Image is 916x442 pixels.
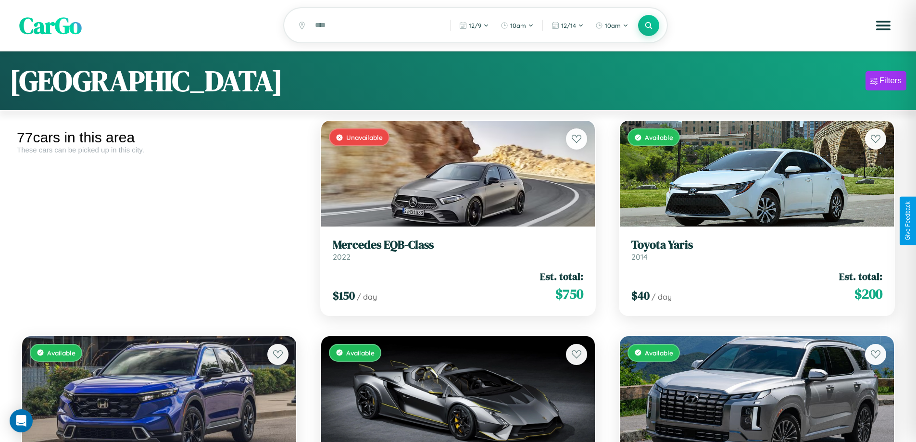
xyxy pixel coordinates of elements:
[346,133,383,141] span: Unavailable
[631,252,648,262] span: 2014
[333,238,584,252] h3: Mercedes EQB-Class
[839,269,882,283] span: Est. total:
[631,238,882,262] a: Toyota Yaris2014
[346,349,375,357] span: Available
[870,12,897,39] button: Open menu
[47,349,75,357] span: Available
[605,22,621,29] span: 10am
[357,292,377,302] span: / day
[540,269,583,283] span: Est. total:
[547,18,589,33] button: 12/14
[631,238,882,252] h3: Toyota Yaris
[10,409,33,432] div: Open Intercom Messenger
[333,252,351,262] span: 2022
[866,71,906,90] button: Filters
[469,22,481,29] span: 12 / 9
[561,22,576,29] span: 12 / 14
[590,18,633,33] button: 10am
[17,129,301,146] div: 77 cars in this area
[10,61,283,101] h1: [GEOGRAPHIC_DATA]
[555,284,583,303] span: $ 750
[879,76,902,86] div: Filters
[904,202,911,240] div: Give Feedback
[854,284,882,303] span: $ 200
[454,18,494,33] button: 12/9
[652,292,672,302] span: / day
[645,133,673,141] span: Available
[510,22,526,29] span: 10am
[631,288,650,303] span: $ 40
[333,288,355,303] span: $ 150
[19,10,82,41] span: CarGo
[17,146,301,154] div: These cars can be picked up in this city.
[496,18,539,33] button: 10am
[333,238,584,262] a: Mercedes EQB-Class2022
[645,349,673,357] span: Available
